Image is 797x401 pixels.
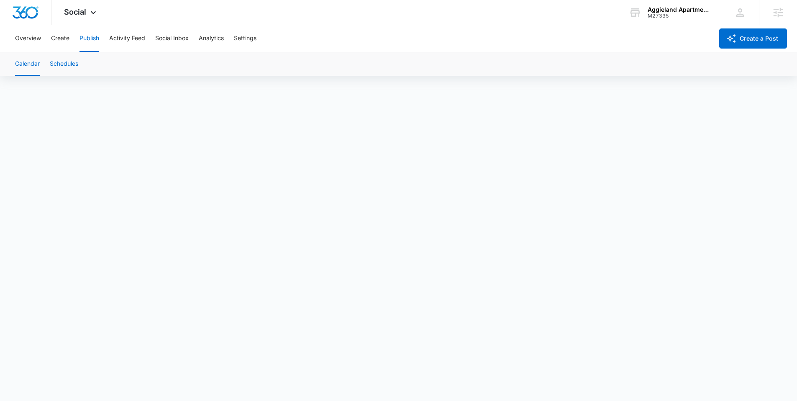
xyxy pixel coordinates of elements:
div: account name [648,6,709,13]
button: Analytics [199,25,224,52]
button: Schedules [50,52,78,76]
button: Activity Feed [109,25,145,52]
button: Create a Post [719,28,787,49]
button: Calendar [15,52,40,76]
button: Social Inbox [155,25,189,52]
button: Settings [234,25,256,52]
button: Publish [79,25,99,52]
button: Create [51,25,69,52]
div: account id [648,13,709,19]
button: Overview [15,25,41,52]
span: Social [64,8,86,16]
